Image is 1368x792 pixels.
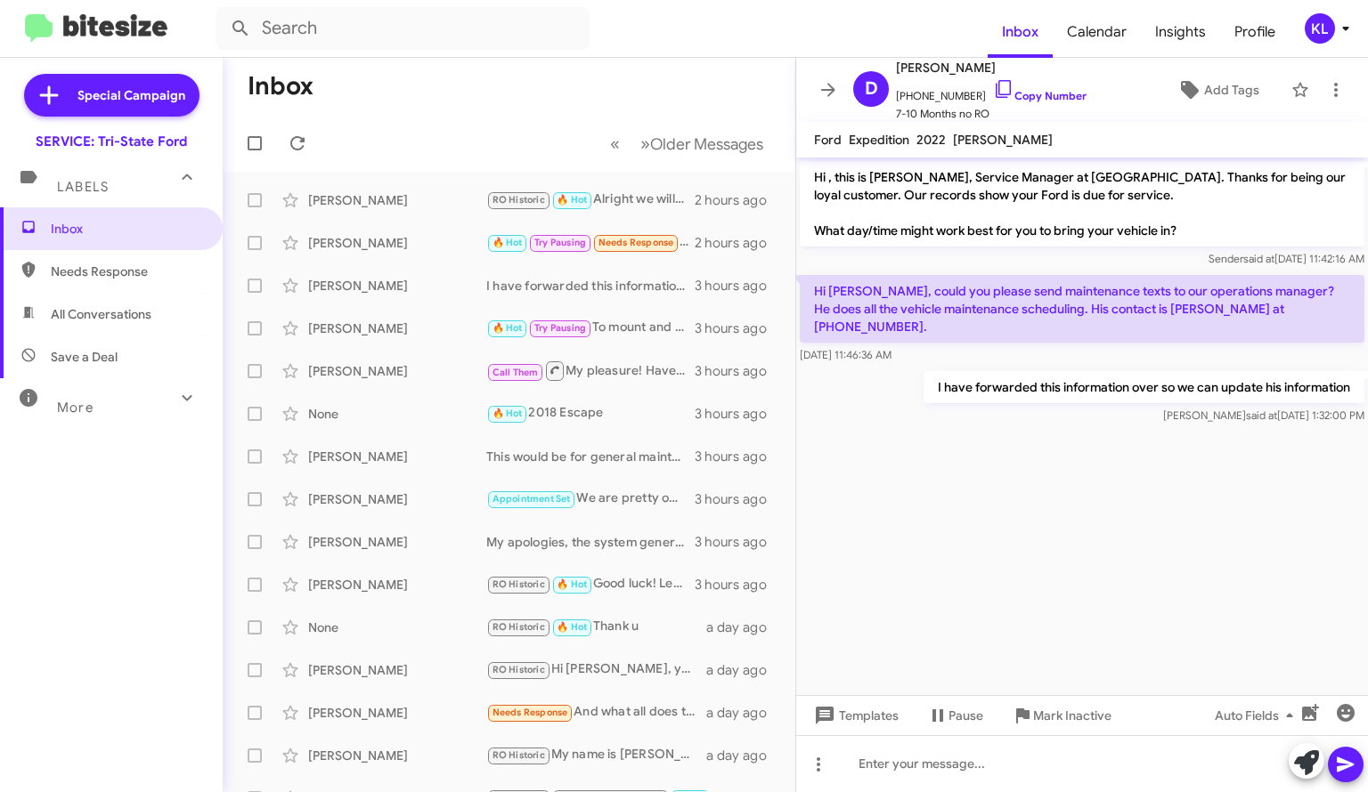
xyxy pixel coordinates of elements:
input: Search [216,7,590,50]
div: This would be for general maintenance, Oil change and multipoint inspection [486,448,695,465]
span: All Conversations [51,305,151,323]
button: Mark Inactive [997,699,1126,731]
span: 7-10 Months no RO [896,105,1087,123]
a: Inbox [988,6,1053,58]
div: KL [1305,13,1335,44]
div: 3 hours ago [695,490,781,508]
span: Ford [814,132,842,148]
span: Templates [810,699,899,731]
div: [PERSON_NAME] [308,747,486,764]
div: 3 hours ago [695,576,781,594]
div: [PERSON_NAME] [308,234,486,252]
span: Needs Response [51,263,202,280]
p: I have forwarded this information over so we can update his information [924,371,1364,403]
span: Auto Fields [1215,699,1300,731]
div: None [308,618,486,636]
span: 🔥 Hot [493,408,523,419]
span: » [640,133,650,155]
span: More [57,400,94,416]
h1: Inbox [248,72,313,101]
span: Save a Deal [51,348,118,366]
span: [PERSON_NAME] [DATE] 1:32:00 PM [1163,408,1364,422]
div: [PERSON_NAME] [308,277,486,295]
nav: Page navigation example [600,125,774,162]
a: Special Campaign [24,74,199,117]
div: [PERSON_NAME] [308,704,486,722]
div: My name is [PERSON_NAME] just let me know when youre redy scheduel I can set that for you. [486,745,706,765]
div: [PERSON_NAME] [308,362,486,380]
div: [PERSON_NAME] [308,490,486,508]
div: [PERSON_NAME] [308,576,486,594]
span: Expedition [849,132,909,148]
span: RO Historic [493,749,545,761]
span: 🔥 Hot [493,322,523,334]
div: None [308,405,486,423]
button: Pause [913,699,997,731]
span: Older Messages [650,134,763,154]
span: « [610,133,620,155]
div: We are pretty open that day, would you prefer to wait or drop off? [486,489,695,509]
div: Alright we will see you [DATE]! [486,190,695,210]
div: And what all does the service include [486,702,706,723]
div: a day ago [706,618,781,636]
span: said at [1243,252,1274,265]
div: 3 hours ago [695,405,781,423]
span: Labels [57,179,109,195]
div: [PERSON_NAME] [308,191,486,209]
div: 3 hours ago [695,277,781,295]
span: [DATE] 11:46:36 AM [800,348,892,361]
span: said at [1246,408,1277,422]
div: SERVICE: Tri-State Ford [36,133,187,150]
div: 3 hours ago [695,319,781,337]
a: Profile [1220,6,1290,58]
span: Needs Response [493,707,568,718]
span: RO Historic [493,621,545,633]
button: Next [630,125,774,162]
div: [PERSON_NAME] [308,533,486,551]
p: Hi , this is [PERSON_NAME], Service Manager at [GEOGRAPHIC_DATA]. Thanks for being our loyal cust... [800,161,1364,246]
div: My apologies, the system generates messages every 5-6 months. Please disregard [486,533,695,551]
span: 🔥 Hot [557,194,587,206]
span: 🔥 Hot [493,237,523,248]
span: 🔥 Hot [557,621,587,633]
div: 3 hours ago [695,362,781,380]
span: Sender [DATE] 11:42:16 AM [1209,252,1364,265]
div: Good luck! Let us know if we can assist in any way [486,574,695,594]
span: 🔥 Hot [557,578,587,590]
div: a day ago [706,747,781,764]
span: Appointment Set [493,493,571,505]
div: I have forwarded this information over so we can update his information [486,277,695,295]
div: 2 hours ago [695,234,781,252]
span: Try Pausing [534,322,586,334]
div: a day ago [706,704,781,722]
div: [PERSON_NAME] [308,661,486,679]
button: Templates [796,699,913,731]
a: Copy Number [993,89,1087,102]
span: 2022 [916,132,946,148]
button: Auto Fields [1201,699,1315,731]
span: Add Tags [1204,74,1259,106]
div: a day ago [706,661,781,679]
span: [PHONE_NUMBER] [896,78,1087,105]
div: 3 hours ago [695,448,781,465]
p: Hi [PERSON_NAME], could you please send maintenance texts to our operations manager? He does all ... [800,275,1364,343]
button: Add Tags [1152,74,1282,106]
div: 3 hours ago [695,533,781,551]
div: 2018 Escape [486,403,695,424]
button: KL [1290,13,1348,44]
div: 2 hours ago [695,191,781,209]
span: Call Them [493,367,539,378]
button: Previous [599,125,631,162]
a: Insights [1141,6,1220,58]
span: Special Campaign [77,86,185,104]
span: RO Historic [493,578,545,590]
span: Needs Response [598,237,674,248]
span: Calendar [1053,6,1141,58]
span: [PERSON_NAME] [953,132,1053,148]
span: Inbox [51,220,202,238]
span: Try Pausing [534,237,586,248]
div: I don't have another vehicle. I have a warranty that I think supplies a car for me to use while m... [486,232,695,253]
div: [PERSON_NAME] [308,319,486,337]
span: [PERSON_NAME] [896,57,1087,78]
